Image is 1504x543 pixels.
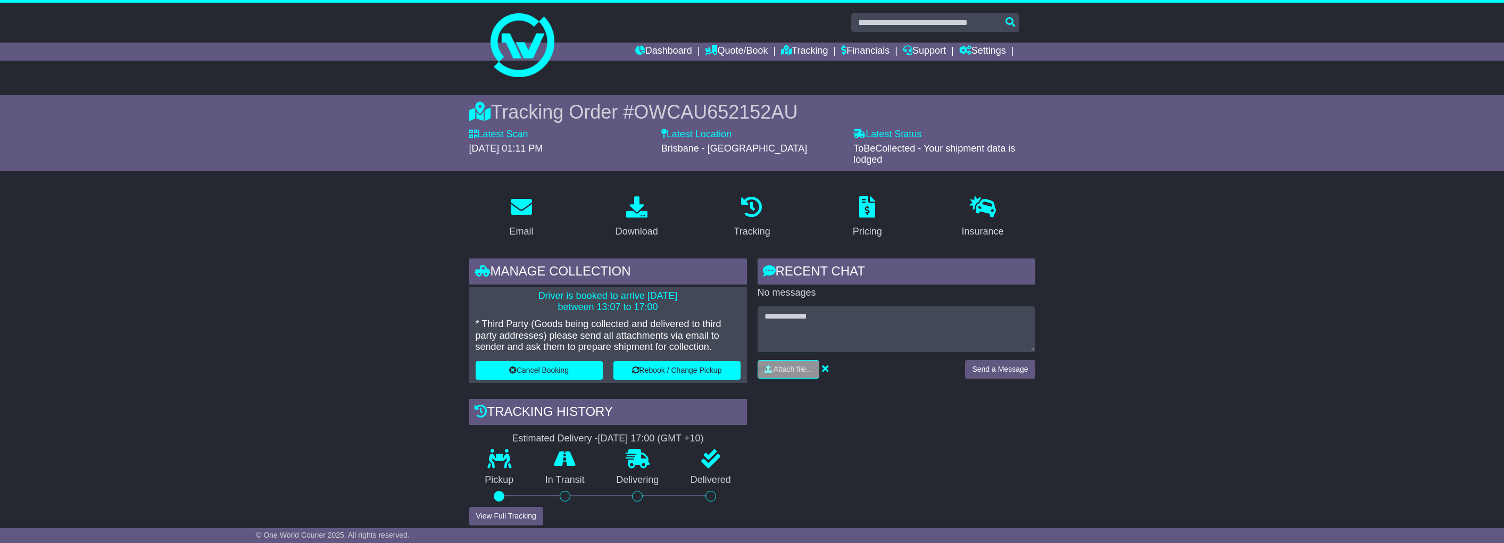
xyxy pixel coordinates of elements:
[469,258,747,287] div: Manage collection
[601,474,675,486] p: Delivering
[634,101,797,123] span: OWCAU652152AU
[469,101,1035,123] div: Tracking Order #
[476,361,603,380] button: Cancel Booking
[476,319,741,353] p: * Third Party (Goods being collected and delivered to third party addresses) please send all atta...
[469,507,543,525] button: View Full Tracking
[705,43,768,61] a: Quote/Book
[502,193,540,243] a: Email
[529,474,601,486] p: In Transit
[256,531,410,539] span: © One World Courier 2025. All rights reserved.
[613,361,741,380] button: Rebook / Change Pickup
[675,474,747,486] p: Delivered
[955,193,1011,243] a: Insurance
[758,287,1035,299] p: No messages
[469,399,747,428] div: Tracking history
[758,258,1035,287] div: RECENT CHAT
[616,224,658,239] div: Download
[661,143,807,154] span: Brisbane - [GEOGRAPHIC_DATA]
[734,224,770,239] div: Tracking
[903,43,946,61] a: Support
[661,129,732,140] label: Latest Location
[635,43,692,61] a: Dashboard
[841,43,890,61] a: Financials
[781,43,828,61] a: Tracking
[962,224,1004,239] div: Insurance
[476,290,741,313] p: Driver is booked to arrive [DATE] between 13:07 to 17:00
[853,129,921,140] label: Latest Status
[509,224,533,239] div: Email
[853,224,882,239] div: Pricing
[469,143,543,154] span: [DATE] 01:11 PM
[853,143,1015,165] span: ToBeCollected - Your shipment data is lodged
[469,129,528,140] label: Latest Scan
[609,193,665,243] a: Download
[469,433,747,445] div: Estimated Delivery -
[846,193,889,243] a: Pricing
[959,43,1006,61] a: Settings
[469,474,530,486] p: Pickup
[727,193,777,243] a: Tracking
[965,360,1035,379] button: Send a Message
[598,433,704,445] div: [DATE] 17:00 (GMT +10)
